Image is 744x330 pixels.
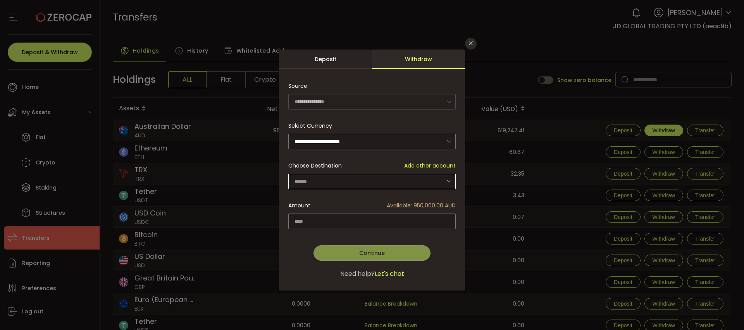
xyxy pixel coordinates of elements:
span: Need help? [340,269,375,279]
span: Amount [288,202,310,210]
span: Choose Destination [288,162,342,170]
span: Source [288,78,307,94]
button: Continue [313,245,431,261]
div: dialog [279,50,465,291]
div: Deposit [279,50,372,69]
div: Withdraw [372,50,465,69]
span: Add other account [404,162,456,170]
iframe: Chat Widget [652,246,744,330]
span: Let's chat [375,269,404,279]
label: Select Currency [288,122,337,130]
span: Continue [359,249,385,257]
span: Available: 950,000.00 AUD [387,202,456,210]
div: 聊天小组件 [652,246,744,330]
button: Close [465,38,477,50]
